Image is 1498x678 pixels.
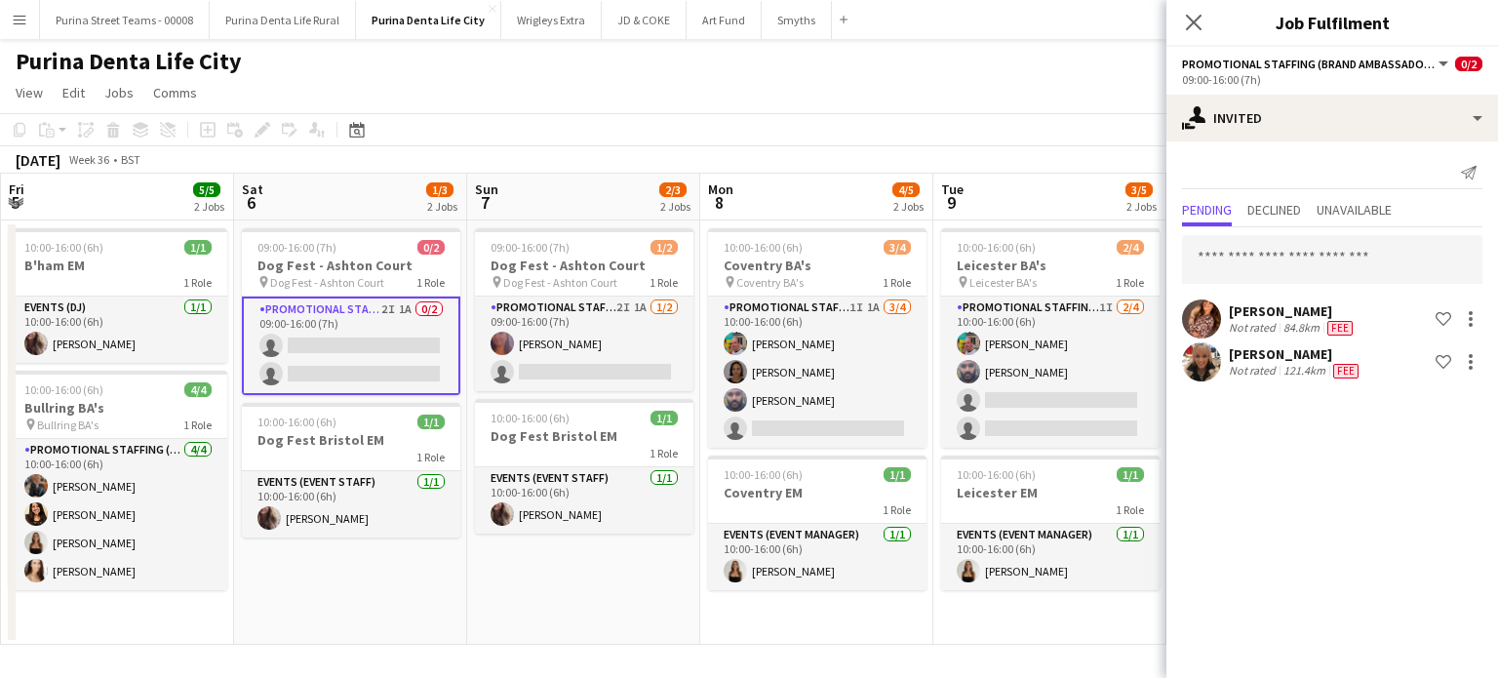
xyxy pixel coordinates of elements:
button: Art Fund [687,1,762,39]
h1: Purina Denta Life City [16,47,242,76]
div: Not rated [1229,363,1280,379]
a: Edit [55,80,93,105]
button: Purina Denta Life City [356,1,501,39]
div: 2 Jobs [893,199,924,214]
span: Unavailable [1317,203,1392,217]
h3: Dog Fest Bristol EM [242,431,460,449]
h3: Coventry BA's [708,257,926,274]
div: 2 Jobs [660,199,690,214]
app-card-role: Events (DJ)1/110:00-16:00 (6h)[PERSON_NAME] [9,297,227,363]
span: 5 [6,191,24,214]
span: 1 Role [183,418,212,432]
span: 8 [705,191,733,214]
div: 84.8km [1280,320,1323,336]
span: 2/4 [1117,240,1144,255]
span: 6 [239,191,263,214]
app-card-role: Promotional Staffing (Brand Ambassadors)2I1A1/209:00-16:00 (7h)[PERSON_NAME] [475,297,693,391]
app-job-card: 10:00-16:00 (6h)1/1Coventry EM1 RoleEvents (Event Manager)1/110:00-16:00 (6h)[PERSON_NAME] [708,456,926,590]
button: Wrigleys Extra [501,1,602,39]
button: Purina Street Teams - 00008 [40,1,210,39]
app-card-role: Events (Event Staff)1/110:00-16:00 (6h)[PERSON_NAME] [242,471,460,538]
span: Coventry BA's [736,275,804,290]
span: 5/5 [193,182,220,197]
div: 09:00-16:00 (7h)0/2Dog Fest - Ashton Court Dog Fest - Ashton Court1 RolePromotional Staffing (Bra... [242,228,460,395]
div: [PERSON_NAME] [1229,302,1357,320]
span: Tue [941,180,964,198]
div: 2 Jobs [427,199,457,214]
app-card-role: Promotional Staffing (Brand Ambassadors)2I1A0/209:00-16:00 (7h) [242,297,460,395]
span: 09:00-16:00 (7h) [491,240,570,255]
span: 10:00-16:00 (6h) [724,240,803,255]
span: 10:00-16:00 (6h) [257,415,336,429]
span: Leicester BA's [969,275,1037,290]
span: 10:00-16:00 (6h) [724,467,803,482]
span: 1/1 [884,467,911,482]
app-job-card: 10:00-16:00 (6h)2/4Leicester BA's Leicester BA's1 RolePromotional Staffing (Brand Ambassadors)1I2... [941,228,1160,448]
span: Fee [1333,364,1359,379]
span: 1 Role [183,275,212,290]
div: BST [121,152,140,167]
div: 10:00-16:00 (6h)1/1Dog Fest Bristol EM1 RoleEvents (Event Staff)1/110:00-16:00 (6h)[PERSON_NAME] [475,399,693,534]
app-job-card: 10:00-16:00 (6h)4/4Bullring BA's Bullring BA's1 RolePromotional Staffing (Brand Ambassadors)4/410... [9,371,227,590]
div: Not rated [1229,320,1280,336]
h3: Dog Fest - Ashton Court [475,257,693,274]
h3: Leicester EM [941,484,1160,501]
app-job-card: 09:00-16:00 (7h)1/2Dog Fest - Ashton Court Dog Fest - Ashton Court1 RolePromotional Staffing (Bra... [475,228,693,391]
h3: Leicester BA's [941,257,1160,274]
button: Promotional Staffing (Brand Ambassadors) [1182,57,1451,71]
div: 09:00-16:00 (7h) [1182,72,1482,87]
span: Fri [9,180,24,198]
span: 1 Role [416,275,445,290]
span: 1 Role [883,502,911,517]
span: 1 Role [883,275,911,290]
span: 1 Role [1116,275,1144,290]
span: 1/1 [1117,467,1144,482]
h3: Bullring BA's [9,399,227,417]
div: [DATE] [16,150,60,170]
span: 1/2 [650,240,678,255]
app-card-role: Events (Event Manager)1/110:00-16:00 (6h)[PERSON_NAME] [941,524,1160,590]
div: 2 Jobs [194,199,224,214]
span: 10:00-16:00 (6h) [491,411,570,425]
button: Purina Denta Life Rural [210,1,356,39]
span: 09:00-16:00 (7h) [257,240,336,255]
span: Edit [62,84,85,101]
app-job-card: 10:00-16:00 (6h)3/4Coventry BA's Coventry BA's1 RolePromotional Staffing (Brand Ambassadors)1I1A3... [708,228,926,448]
span: 10:00-16:00 (6h) [957,467,1036,482]
span: 1/1 [184,240,212,255]
button: Smyths [762,1,832,39]
span: 7 [472,191,498,214]
app-card-role: Promotional Staffing (Brand Ambassadors)4/410:00-16:00 (6h)[PERSON_NAME][PERSON_NAME][PERSON_NAME... [9,439,227,590]
span: 1 Role [416,450,445,464]
h3: Dog Fest - Ashton Court [242,257,460,274]
span: 10:00-16:00 (6h) [957,240,1036,255]
span: 1/1 [650,411,678,425]
span: Declined [1247,203,1301,217]
h3: Dog Fest Bristol EM [475,427,693,445]
span: 0/2 [417,240,445,255]
span: Jobs [104,84,134,101]
div: Crew has different fees then in role [1323,320,1357,336]
span: 4/4 [184,382,212,397]
span: Week 36 [64,152,113,167]
button: JD & COKE [602,1,687,39]
span: 1/1 [417,415,445,429]
span: 3/4 [884,240,911,255]
span: Pending [1182,203,1232,217]
span: 1 Role [650,446,678,460]
span: Mon [708,180,733,198]
div: 121.4km [1280,363,1329,379]
span: 2/3 [659,182,687,197]
app-card-role: Promotional Staffing (Brand Ambassadors)1I2/410:00-16:00 (6h)[PERSON_NAME][PERSON_NAME] [941,297,1160,448]
app-job-card: 10:00-16:00 (6h)1/1Leicester EM1 RoleEvents (Event Manager)1/110:00-16:00 (6h)[PERSON_NAME] [941,456,1160,590]
span: Bullring BA's [37,418,99,432]
span: 10:00-16:00 (6h) [24,240,103,255]
span: 1 Role [650,275,678,290]
a: Comms [145,80,205,105]
div: [PERSON_NAME] [1229,345,1362,363]
div: Crew has different fees then in role [1329,363,1362,379]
